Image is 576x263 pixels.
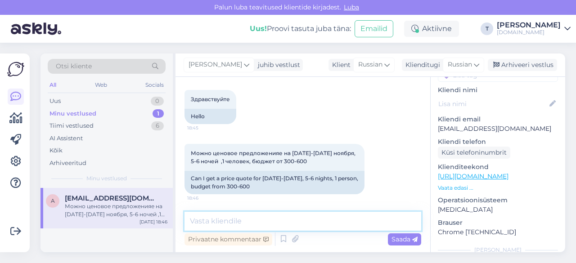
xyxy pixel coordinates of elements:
[328,60,351,70] div: Klient
[497,22,561,29] div: [PERSON_NAME]
[153,109,164,118] div: 1
[254,60,300,70] div: juhib vestlust
[139,218,167,225] div: [DATE] 18:46
[404,21,459,37] div: Aktiivne
[144,79,166,91] div: Socials
[56,62,92,71] span: Otsi kliente
[438,162,558,172] p: Klienditeekond
[481,22,493,35] div: T
[438,124,558,134] p: [EMAIL_ADDRESS][DOMAIN_NAME]
[49,159,86,168] div: Arhiveeritud
[49,146,63,155] div: Kõik
[402,60,440,70] div: Klienditugi
[438,196,558,205] p: Operatsioonisüsteem
[438,172,508,180] a: [URL][DOMAIN_NAME]
[65,194,158,202] span: ajehvik@mail.ru
[187,125,221,131] span: 18:45
[191,96,230,103] span: Здравствуйте
[438,227,558,237] p: Chrome [TECHNICAL_ID]
[65,202,167,218] div: Можно ценовое предложенияе на [DATE]-[DATE] ноября, 5-6 ночей ,1 человек, бюджет от 300-600
[358,60,382,70] span: Russian
[86,174,127,183] span: Minu vestlused
[184,233,272,245] div: Privaatne kommentaar
[448,60,472,70] span: Russian
[250,23,351,34] div: Proovi tasuta juba täna:
[49,109,96,118] div: Minu vestlused
[189,60,242,70] span: [PERSON_NAME]
[488,59,557,71] div: Arhiveeri vestlus
[7,61,24,78] img: Askly Logo
[438,205,558,214] p: [MEDICAL_DATA]
[48,79,58,91] div: All
[184,109,236,124] div: Hello
[438,184,558,192] p: Vaata edasi ...
[438,85,558,95] p: Kliendi nimi
[191,150,357,165] span: Можно ценовое предложенияе на [DATE]-[DATE] ноября, 5-6 ночей ,1 человек, бюджет от 300-600
[355,20,393,37] button: Emailid
[49,97,61,106] div: Uus
[341,3,362,11] span: Luba
[151,97,164,106] div: 0
[391,235,418,243] span: Saada
[187,195,221,201] span: 18:46
[497,29,561,36] div: [DOMAIN_NAME]
[51,197,55,204] span: a
[49,121,94,130] div: Tiimi vestlused
[151,121,164,130] div: 6
[438,99,548,109] input: Lisa nimi
[250,24,267,33] b: Uus!
[438,246,558,254] div: [PERSON_NAME]
[438,115,558,124] p: Kliendi email
[438,218,558,227] p: Brauser
[497,22,571,36] a: [PERSON_NAME][DOMAIN_NAME]
[49,134,83,143] div: AI Assistent
[184,171,364,194] div: Can I get a price quote for [DATE]-[DATE], 5-6 nights, 1 person, budget from 300-600
[438,147,510,159] div: Küsi telefoninumbrit
[93,79,109,91] div: Web
[438,137,558,147] p: Kliendi telefon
